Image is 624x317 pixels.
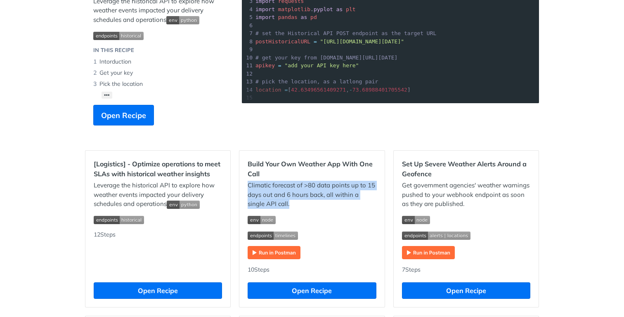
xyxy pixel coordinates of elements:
div: 12 Steps [94,230,222,274]
span: Expand image [248,215,376,225]
img: env [167,201,200,209]
img: endpoint [248,232,298,240]
a: Expand image [402,248,455,256]
h2: Set Up Severe Weather Alerts Around a Geofence [402,159,530,179]
button: Open Recipe [93,105,154,125]
li: Pick the location [93,78,225,90]
p: Get government agencies' weather warnings pushed to your webhook endpoint as soon as they are pub... [402,181,530,209]
p: Leverage the historical API to explore how weather events impacted your delivery schedules and op... [94,181,222,209]
span: Expand image [93,31,225,40]
h2: [Logistics] - Optimize operations to meet SLAs with historical weather insights [94,159,222,179]
button: Open Recipe [94,282,222,299]
img: endpoint [94,216,144,224]
img: env [402,216,430,224]
img: Run in Postman [248,246,300,259]
h2: Build Your Own Weather App With One Call [248,159,376,179]
span: Expand image [94,215,222,225]
span: Expand image [166,16,199,24]
span: Expand image [248,230,376,240]
img: Run in Postman [402,246,455,259]
img: env [166,16,199,24]
div: IN THIS RECIPE [93,46,134,54]
div: 7 Steps [402,265,530,274]
span: Expand image [167,200,200,208]
a: Expand image [248,248,300,256]
li: Intorduction [93,56,225,67]
li: Get your key [93,67,225,78]
button: ••• [102,92,112,99]
span: Open Recipe [101,110,146,121]
img: endpoint [402,232,470,240]
span: Expand image [402,215,530,225]
p: Climatic forecast of >80 data points up to 15 days out and 6 hours back, all within a single API ... [248,181,376,209]
button: Open Recipe [248,282,376,299]
span: Expand image [402,230,530,240]
div: 10 Steps [248,265,376,274]
button: Open Recipe [402,282,530,299]
img: env [248,216,276,224]
img: endpoint [93,32,144,40]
